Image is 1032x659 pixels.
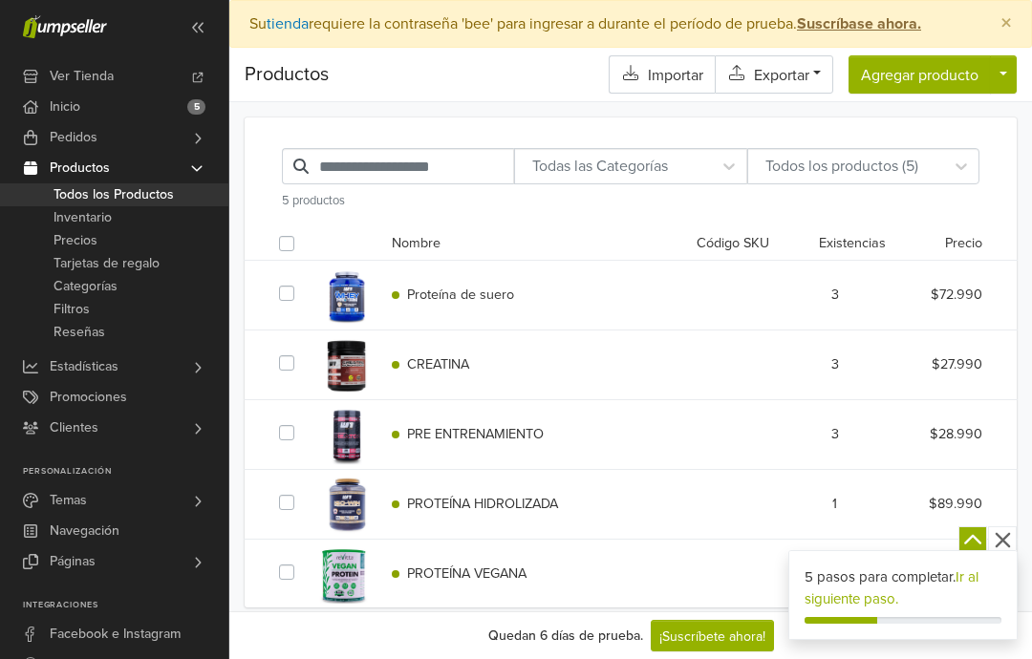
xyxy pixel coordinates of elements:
font: Categorías [54,278,118,294]
font: Nombre [392,235,441,251]
a: Suscríbase ahora. [797,14,921,33]
font: Precio [945,235,982,251]
font: 5 [194,100,200,113]
font: Todos los Productos [54,186,174,202]
font: Inicio [50,98,80,115]
font: Temas [50,492,87,508]
font: PROTEÍNA VEGANA [407,565,527,582]
a: ¡Suscríbete ahora! [651,620,774,651]
button: Agregar producto [849,55,991,94]
a: tienda [267,14,309,33]
font: Integraciones [23,600,98,610]
font: Existencias [819,235,886,251]
font: Quedan 6 días de prueba. [488,627,643,644]
font: Facebook e Instagram [50,626,181,642]
font: 1 [832,496,837,512]
font: Estadísticas [50,358,118,374]
a: PRE ENTRENAMIENTO [392,426,544,442]
font: 5 productos [282,193,345,208]
font: $28.990 [930,426,982,442]
font: $27.990 [932,356,982,372]
font: Filtros [54,301,90,317]
font: $89.990 [929,496,982,512]
font: × [1000,10,1012,37]
font: Clientes [50,419,98,436]
font: Personalización [23,466,112,477]
font: Productos [50,159,110,176]
font: Proteína de suero [407,287,514,303]
font: Todos los productos (5) [765,157,918,176]
font: Código SKU [697,235,769,251]
font: Su [249,14,267,33]
font: Exportar [754,66,809,85]
font: Promociones [50,389,127,405]
div: PROTEÍNA HIDROLIZADA1$89.990 [279,469,982,539]
font: Reseñas [54,324,105,340]
font: Ver Tienda [50,68,114,84]
font: Inventario [54,209,112,225]
a: Proteína de suero [392,287,514,303]
font: 3 [831,287,839,303]
font: Productos [245,63,329,86]
font: Precios [54,232,97,248]
font: Tarjetas de regalo [54,255,160,271]
div: PRE ENTRENAMIENTO3$28.990 [279,399,982,469]
a: PROTEÍNA VEGANA [392,565,527,582]
font: Agregar producto [861,66,978,85]
a: Importar [609,55,715,94]
font: Navegación [50,522,119,539]
div: CREATINA3$27.990 [279,329,982,399]
font: requiere la contraseña 'bee' para ingresar a durante el período de prueba. [309,14,797,33]
font: PRE ENTRENAMIENTO [407,426,544,442]
a: Exportar [715,55,833,94]
font: ¡Suscríbete ahora! [659,628,765,645]
div: Proteína de suero3$72.990 [279,260,982,329]
font: Pedidos [50,129,97,145]
font: 3 [831,426,839,442]
a: Ir al siguiente paso. [805,568,978,607]
font: Importar [648,66,703,85]
font: CREATINA [407,356,469,372]
div: PROTEÍNA VEGANA1$27.990 [279,539,982,608]
a: PROTEÍNA HIDROLIZADA [392,496,558,512]
font: 5 pasos para completar. [805,568,956,585]
button: Cerca [981,1,1031,47]
font: $72.990 [931,287,982,303]
font: 3 [831,356,839,372]
font: Páginas [50,553,96,569]
font: PROTEÍNA HIDROLIZADA [407,496,558,512]
a: CREATINA [392,356,469,372]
